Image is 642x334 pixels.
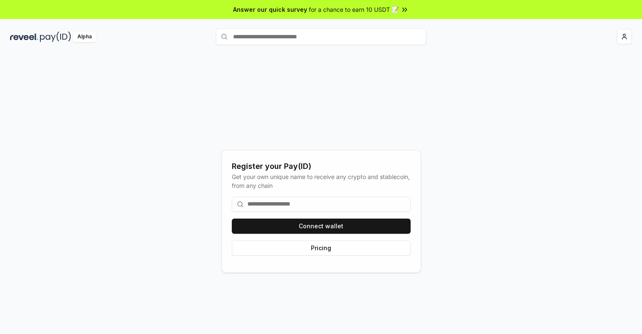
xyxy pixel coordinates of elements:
div: Register your Pay(ID) [232,160,411,172]
img: pay_id [40,32,71,42]
div: Alpha [73,32,96,42]
img: reveel_dark [10,32,38,42]
span: Answer our quick survey [233,5,307,14]
div: Get your own unique name to receive any crypto and stablecoin, from any chain [232,172,411,190]
button: Pricing [232,240,411,256]
button: Connect wallet [232,219,411,234]
span: for a chance to earn 10 USDT 📝 [309,5,399,14]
